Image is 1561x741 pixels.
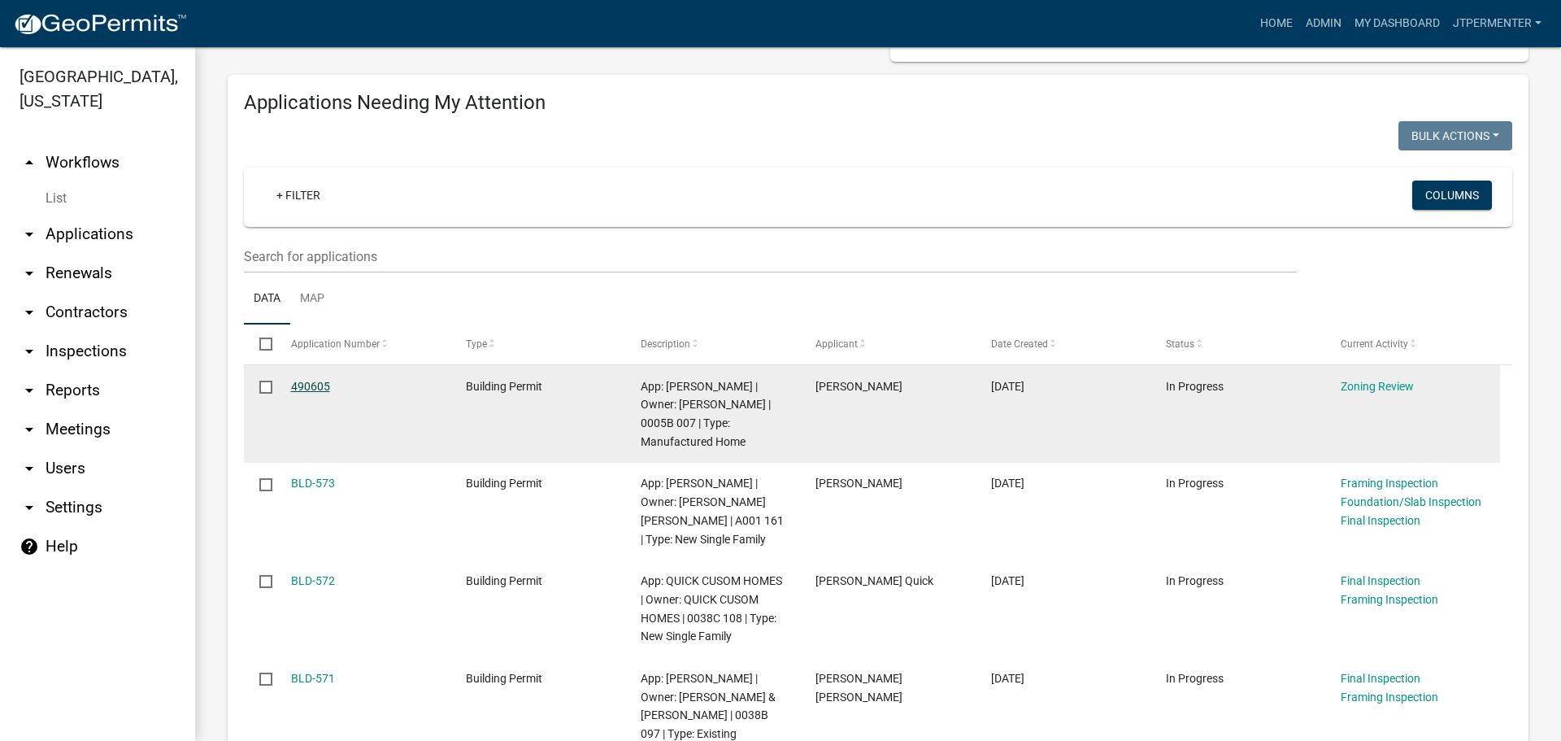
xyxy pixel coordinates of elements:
[1341,593,1438,606] a: Framing Inspection
[1348,8,1446,39] a: My Dashboard
[466,672,542,685] span: Building Permit
[975,325,1150,364] datatable-header-cell: Date Created
[466,574,542,587] span: Building Permit
[20,342,39,361] i: arrow_drop_down
[815,380,902,393] span: Dean VanLandingham
[815,477,902,490] span: Tyrone Harris
[1150,325,1325,364] datatable-header-cell: Status
[1254,8,1299,39] a: Home
[1398,121,1512,150] button: Bulk Actions
[1166,574,1224,587] span: In Progress
[450,325,625,364] datatable-header-cell: Type
[815,672,902,704] span: seth joseph carlo
[1299,8,1348,39] a: Admin
[1341,574,1420,587] a: Final Inspection
[641,338,690,350] span: Description
[244,325,275,364] datatable-header-cell: Select
[1341,380,1414,393] a: Zoning Review
[815,574,933,587] span: Donald Glen Quick
[1341,477,1438,490] a: Framing Inspection
[20,498,39,517] i: arrow_drop_down
[991,672,1024,685] span: 10/06/2025
[641,477,784,545] span: App: Tyrone Harris, Sr. | Owner: MORRIS MINNIE LEE | A001 161 | Type: New Single Family
[263,181,333,210] a: + Filter
[991,338,1048,350] span: Date Created
[991,574,1024,587] span: 10/06/2025
[641,380,771,448] span: App: HILL ROBERT | Owner: HILL ROBERT | 0005B 007 | Type: Manufactured Home
[1341,691,1438,704] a: Framing Inspection
[991,477,1024,490] span: 10/07/2025
[244,240,1297,273] input: Search for applications
[641,574,782,643] span: App: QUICK CUSOM HOMES | Owner: QUICK CUSOM HOMES | 0038C 108 | Type: New Single Family
[244,273,290,325] a: Data
[1166,672,1224,685] span: In Progress
[1341,495,1481,508] a: Foundation/Slab Inspection
[1166,338,1194,350] span: Status
[1325,325,1500,364] datatable-header-cell: Current Activity
[815,338,858,350] span: Applicant
[291,477,335,490] a: BLD-573
[244,91,1512,115] h4: Applications Needing My Attention
[20,303,39,322] i: arrow_drop_down
[991,380,1024,393] span: 10/09/2025
[291,380,330,393] a: 490605
[20,381,39,400] i: arrow_drop_down
[1341,338,1408,350] span: Current Activity
[1341,672,1420,685] a: Final Inspection
[291,338,380,350] span: Application Number
[1341,514,1420,527] a: Final Inspection
[800,325,975,364] datatable-header-cell: Applicant
[1446,8,1548,39] a: jtpermenter
[466,338,487,350] span: Type
[20,420,39,439] i: arrow_drop_down
[466,380,542,393] span: Building Permit
[20,459,39,478] i: arrow_drop_down
[20,537,39,556] i: help
[1166,477,1224,490] span: In Progress
[466,477,542,490] span: Building Permit
[20,264,39,283] i: arrow_drop_down
[275,325,450,364] datatable-header-cell: Application Number
[290,273,334,325] a: Map
[1412,181,1492,210] button: Columns
[625,325,800,364] datatable-header-cell: Description
[20,224,39,244] i: arrow_drop_down
[291,672,335,685] a: BLD-571
[20,153,39,172] i: arrow_drop_up
[291,574,335,587] a: BLD-572
[1166,380,1224,393] span: In Progress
